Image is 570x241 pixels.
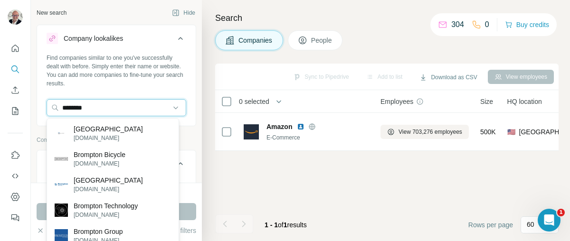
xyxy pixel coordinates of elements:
button: Feedback [8,209,23,226]
button: Company lookalikes [37,27,196,54]
span: Size [480,97,493,106]
button: Hide [165,6,202,20]
span: 500K [480,127,496,137]
span: People [311,36,333,45]
span: HQ location [507,97,542,106]
p: Company information [37,136,196,144]
img: Brompton Bicycle [55,152,68,166]
button: Enrich CSV [8,82,23,99]
p: 0 [485,19,489,30]
button: Search [8,61,23,78]
span: 🇺🇸 [507,127,515,137]
button: Use Surfe API [8,167,23,185]
p: Brompton Group [74,227,123,236]
div: Company lookalikes [64,34,123,43]
p: 60 [527,220,534,229]
div: Find companies similar to one you've successfully dealt with before. Simply enter their name or w... [47,54,186,88]
span: Amazon [266,122,292,131]
p: [DOMAIN_NAME] [74,185,143,194]
span: 1 [557,209,565,216]
span: Employees [380,97,413,106]
span: results [265,221,307,229]
span: 0 selected [239,97,269,106]
button: Clear [37,226,64,235]
img: Brompton Academy [55,183,68,186]
span: of [278,221,284,229]
p: [GEOGRAPHIC_DATA] [74,176,143,185]
button: Buy credits [505,18,549,31]
button: Download as CSV [413,70,484,84]
span: View 703,276 employees [399,128,462,136]
p: [DOMAIN_NAME] [74,159,125,168]
h4: Search [215,11,559,25]
img: Logo of Amazon [244,124,259,139]
img: Royal Brompton Hospital [55,127,68,140]
button: My lists [8,102,23,120]
p: Brompton Technology [74,201,138,211]
img: LinkedIn logo [297,123,304,130]
img: Brompton Technology [55,204,68,217]
p: [GEOGRAPHIC_DATA] [74,124,143,134]
span: 1 [284,221,287,229]
button: Company [37,152,196,179]
p: [DOMAIN_NAME] [74,211,138,219]
button: View 703,276 employees [380,125,469,139]
iframe: Intercom live chat [538,209,560,232]
button: Dashboard [8,188,23,205]
span: Rows per page [468,220,513,230]
span: 1 - 1 [265,221,278,229]
div: New search [37,9,66,17]
p: [DOMAIN_NAME] [74,134,143,142]
img: Avatar [8,9,23,25]
button: Quick start [8,40,23,57]
p: Brompton Bicycle [74,150,125,159]
div: E-Commerce [266,133,369,142]
button: Use Surfe on LinkedIn [8,147,23,164]
span: Companies [238,36,273,45]
p: 304 [451,19,464,30]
